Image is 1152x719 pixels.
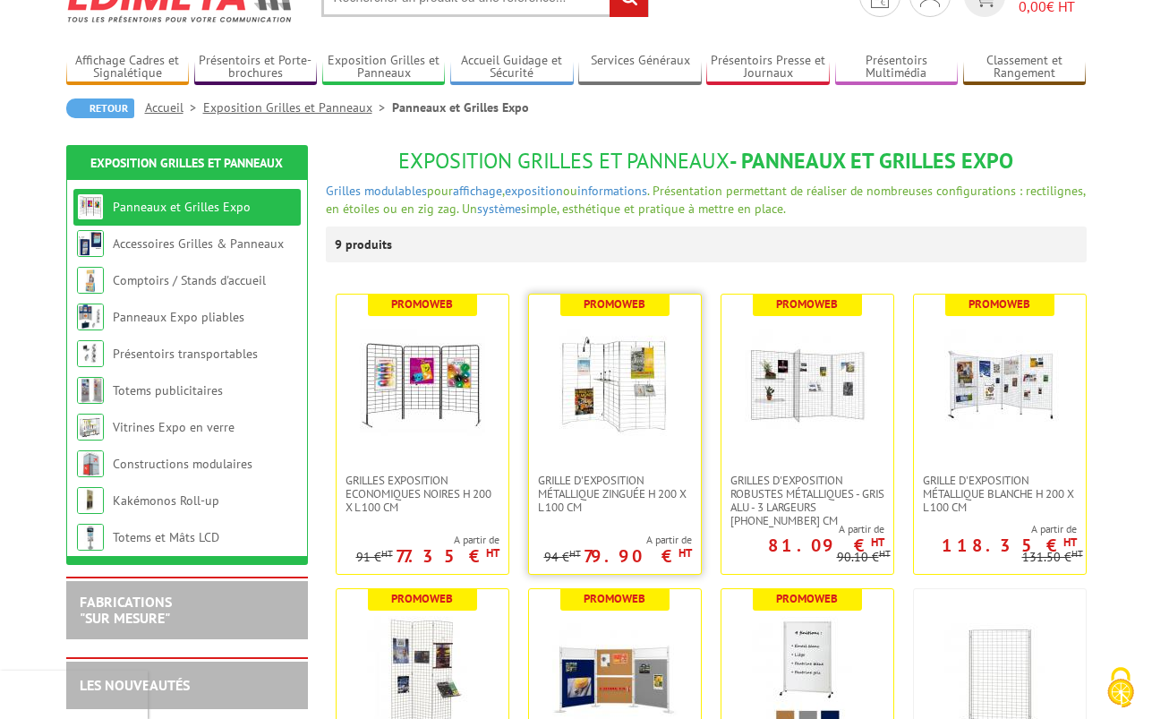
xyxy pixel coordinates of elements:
[963,53,1087,82] a: Classement et Rangement
[477,201,521,217] a: système
[113,529,219,545] a: Totems et Mâts LCD
[66,98,134,118] a: Retour
[337,474,508,514] a: Grilles Exposition Economiques Noires H 200 x L 100 cm
[326,183,361,199] a: Grilles
[113,382,223,398] a: Totems publicitaires
[538,474,692,514] span: Grille d'exposition métallique Zinguée H 200 x L 100 cm
[837,551,891,564] p: 90.10 €
[113,346,258,362] a: Présentoirs transportables
[113,309,244,325] a: Panneaux Expo pliables
[721,522,884,536] span: A partir de
[768,540,884,551] p: 81.09 €
[326,150,1087,173] h1: - Panneaux et Grilles Expo
[77,304,104,330] img: Panneaux Expo pliables
[937,321,1062,447] img: Grille d'exposition métallique blanche H 200 x L 100 cm
[552,321,678,447] img: Grille d'exposition métallique Zinguée H 200 x L 100 cm
[584,591,645,606] b: Promoweb
[879,547,891,560] sup: HT
[77,230,104,257] img: Accessoires Grilles & Panneaux
[776,296,838,312] b: Promoweb
[194,53,318,82] a: Présentoirs et Porte-brochures
[730,474,884,527] span: Grilles d'exposition robustes métalliques - gris alu - 3 largeurs [PHONE_NUMBER] cm
[1089,658,1152,719] button: Cookies (fenêtre modale)
[360,321,485,447] img: Grilles Exposition Economiques Noires H 200 x L 100 cm
[113,272,266,288] a: Comptoirs / Stands d'accueil
[450,53,574,82] a: Accueil Guidage et Sécurité
[145,99,203,116] a: Accueil
[923,474,1077,514] span: Grille d'exposition métallique blanche H 200 x L 100 cm
[678,545,692,561] sup: HT
[1071,547,1083,560] sup: HT
[871,535,884,550] sup: HT
[914,474,1086,514] a: Grille d'exposition métallique blanche H 200 x L 100 cm
[203,99,392,116] a: Exposition Grilles et Panneaux
[113,199,251,215] a: Panneaux et Grilles Expo
[77,414,104,441] img: Vitrines Expo en verre
[745,321,870,447] img: Grilles d'exposition robustes métalliques - gris alu - 3 largeurs 70-100-120 cm
[90,155,283,171] a: Exposition Grilles et Panneaux
[942,540,1077,551] p: 118.35 €
[77,524,104,551] img: Totems et Mâts LCD
[335,227,402,262] p: 9 produits
[77,377,104,404] img: Totems publicitaires
[364,183,427,199] a: modulables
[1063,535,1077,550] sup: HT
[584,551,692,561] p: 79.90 €
[326,183,1085,217] span: pour , ou . Présentation permettant de réaliser de nombreuses configurations : rectilignes, en ét...
[392,98,529,116] li: Panneaux et Grilles Expo
[544,551,581,564] p: 94 €
[721,474,893,527] a: Grilles d'exposition robustes métalliques - gris alu - 3 largeurs [PHONE_NUMBER] cm
[578,53,702,82] a: Services Généraux
[453,183,502,199] a: affichage
[706,53,830,82] a: Présentoirs Presse et Journaux
[113,456,252,472] a: Constructions modulaires
[113,235,284,252] a: Accessoires Grilles & Panneaux
[77,193,104,220] img: Panneaux et Grilles Expo
[486,545,499,561] sup: HT
[391,591,453,606] b: Promoweb
[77,487,104,514] img: Kakémonos Roll-up
[584,296,645,312] b: Promoweb
[544,533,692,547] span: A partir de
[113,419,235,435] a: Vitrines Expo en verre
[381,547,393,560] sup: HT
[577,183,647,199] a: informations
[569,547,581,560] sup: HT
[1022,551,1083,564] p: 131.50 €
[77,267,104,294] img: Comptoirs / Stands d'accueil
[529,474,701,514] a: Grille d'exposition métallique Zinguée H 200 x L 100 cm
[346,474,499,514] span: Grilles Exposition Economiques Noires H 200 x L 100 cm
[391,296,453,312] b: Promoweb
[80,593,172,627] a: FABRICATIONS"Sur Mesure"
[322,53,446,82] a: Exposition Grilles et Panneaux
[914,522,1077,536] span: A partir de
[356,533,499,547] span: A partir de
[396,551,499,561] p: 77.35 €
[776,591,838,606] b: Promoweb
[969,296,1030,312] b: Promoweb
[505,183,563,199] a: exposition
[1098,665,1143,710] img: Cookies (fenêtre modale)
[113,492,219,509] a: Kakémonos Roll-up
[835,53,959,82] a: Présentoirs Multimédia
[356,551,393,564] p: 91 €
[398,147,730,175] span: Exposition Grilles et Panneaux
[77,340,104,367] img: Présentoirs transportables
[66,53,190,82] a: Affichage Cadres et Signalétique
[77,450,104,477] img: Constructions modulaires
